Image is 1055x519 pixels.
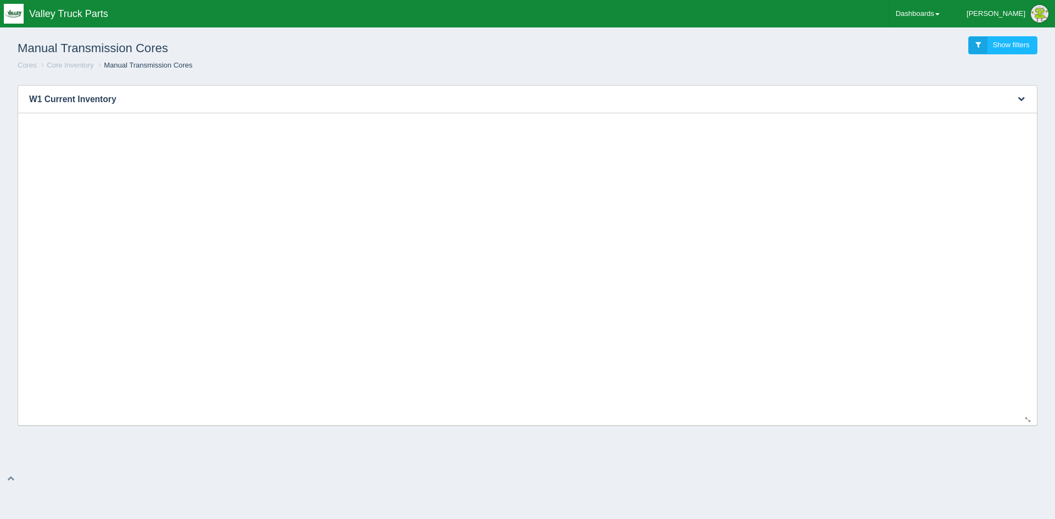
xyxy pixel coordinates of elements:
a: Show filters [968,36,1037,54]
a: Core Inventory [47,61,93,69]
li: Manual Transmission Cores [96,60,192,71]
h1: Manual Transmission Cores [18,36,527,60]
img: Profile Picture [1031,5,1048,23]
img: q1blfpkbivjhsugxdrfq.png [4,4,24,24]
div: [PERSON_NAME] [967,3,1025,25]
span: Show filters [993,41,1030,49]
span: Valley Truck Parts [29,8,108,19]
h3: W1 Current Inventory [18,86,1003,113]
a: Cores [18,61,37,69]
